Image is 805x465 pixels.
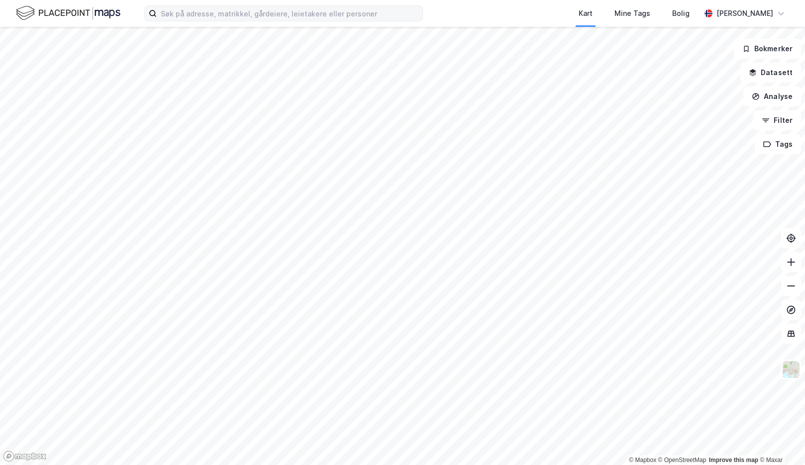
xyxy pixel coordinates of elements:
div: Mine Tags [614,7,650,19]
div: Kart [579,7,593,19]
div: [PERSON_NAME] [716,7,773,19]
div: Bolig [672,7,690,19]
div: Kontrollprogram for chat [755,417,805,465]
input: Søk på adresse, matrikkel, gårdeiere, leietakere eller personer [157,6,422,21]
img: logo.f888ab2527a4732fd821a326f86c7f29.svg [16,4,120,22]
iframe: Chat Widget [755,417,805,465]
